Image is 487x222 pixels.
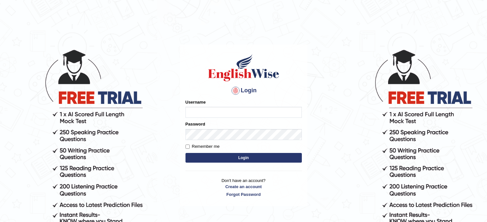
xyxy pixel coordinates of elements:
a: Create an account [185,184,302,190]
img: Logo of English Wise sign in for intelligent practice with AI [207,53,281,82]
label: Password [185,121,205,127]
a: Forgot Password [185,191,302,197]
p: Don't have an account? [185,177,302,197]
label: Username [185,99,206,105]
label: Remember me [185,143,220,150]
input: Remember me [185,145,190,149]
button: Login [185,153,302,163]
h4: Login [185,86,302,96]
